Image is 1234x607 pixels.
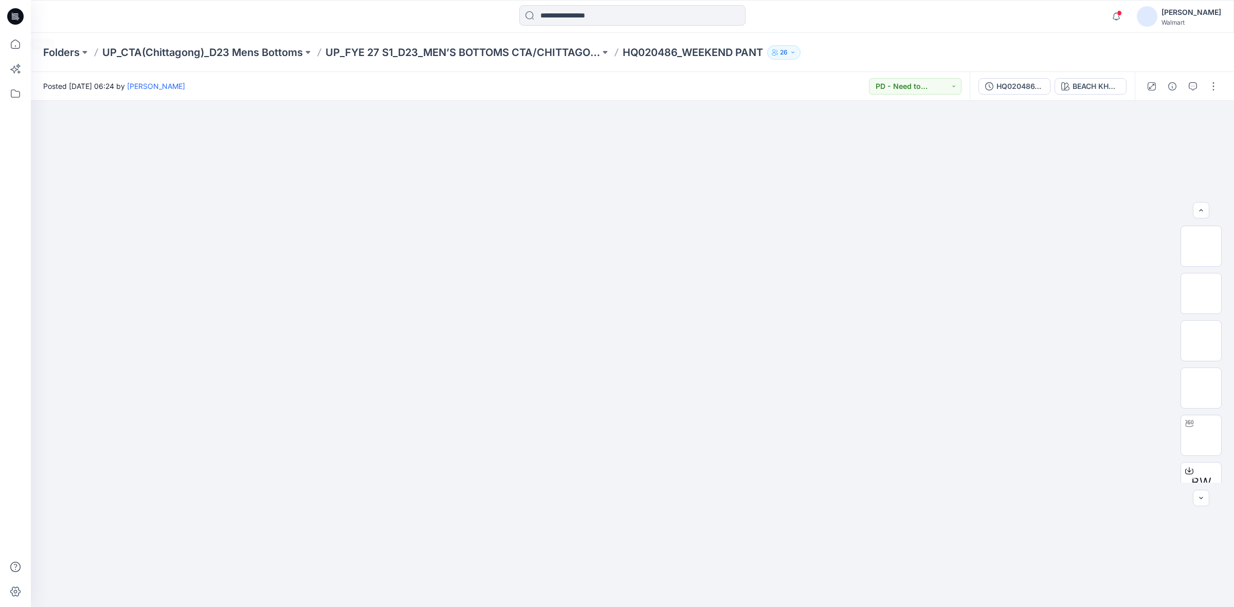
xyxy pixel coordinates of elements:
button: 26 [767,45,801,60]
a: [PERSON_NAME] [127,82,185,90]
a: Folders [43,45,80,60]
span: Posted [DATE] 06:24 by [43,81,185,91]
p: HQ020486_WEEKEND PANT [623,45,763,60]
button: BEACH KHAKI [1055,78,1127,95]
a: UP_FYE 27 S1_D23_MEN’S BOTTOMS CTA/CHITTAGONG [325,45,600,60]
div: BEACH KHAKI [1073,81,1120,92]
div: Walmart [1162,19,1221,26]
a: UP_CTA(Chittagong)_D23 Mens Bottoms [102,45,303,60]
button: Details [1164,78,1181,95]
span: BW [1191,473,1211,492]
div: [PERSON_NAME] [1162,6,1221,19]
p: 26 [780,47,788,58]
img: avatar [1137,6,1157,27]
button: HQ020486_WEEKEND PANT [978,78,1050,95]
img: WM MN 34 PANT-BLW KNEE Back wo Avatar [1181,368,1221,408]
div: HQ020486_WEEKEND PANT [996,81,1044,92]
